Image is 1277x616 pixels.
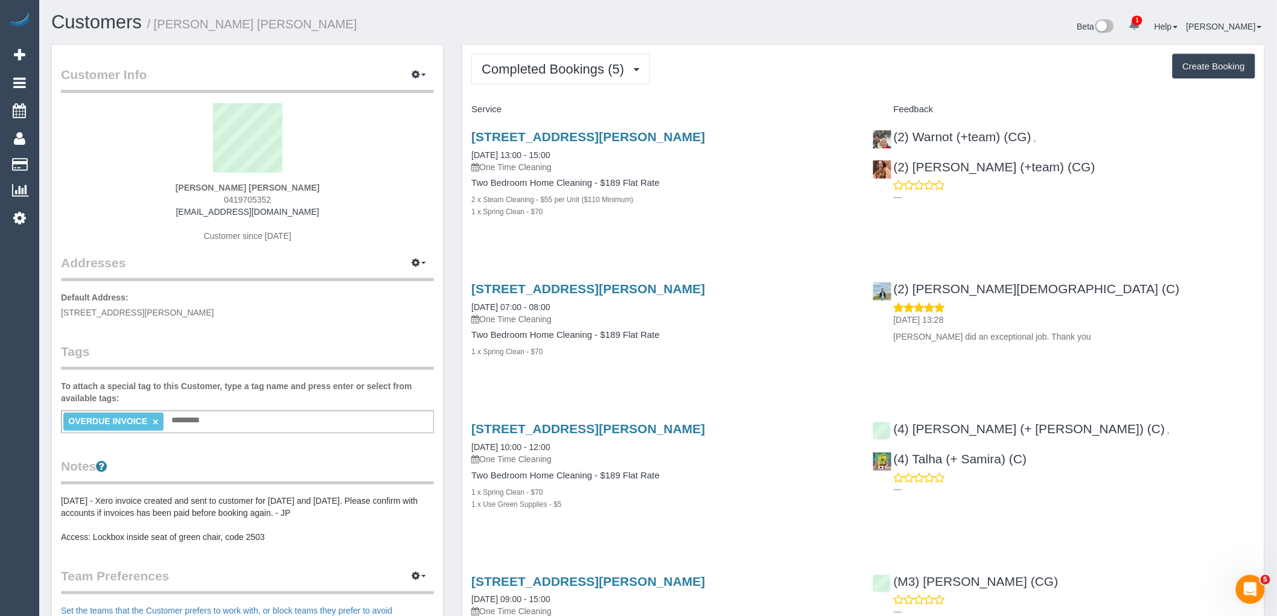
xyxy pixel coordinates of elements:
[61,567,434,594] legend: Team Preferences
[153,417,158,427] a: ×
[1154,22,1178,31] a: Help
[1132,16,1142,25] span: 1
[471,500,561,509] small: 1 x Use Green Supplies - $5
[471,488,543,497] small: 1 x Spring Clean - $70
[61,308,214,317] span: [STREET_ADDRESS][PERSON_NAME]
[7,12,31,29] img: Automaid Logo
[61,606,392,615] a: Set the teams that the Customer prefers to work with, or block teams they prefer to avoid
[873,452,1027,466] a: (4) Talha (+ Samira) (C)
[873,104,1255,115] h4: Feedback
[1173,54,1255,79] button: Create Booking
[471,594,550,604] a: [DATE] 09:00 - 15:00
[176,207,319,217] a: [EMAIL_ADDRESS][DOMAIN_NAME]
[873,574,1059,588] a: (M3) [PERSON_NAME] (CG)
[1077,22,1115,31] a: Beta
[147,17,357,31] small: / [PERSON_NAME] [PERSON_NAME]
[471,161,854,173] p: One Time Cleaning
[1167,425,1170,435] span: ,
[471,302,550,312] a: [DATE] 07:00 - 08:00
[471,348,543,356] small: 1 x Spring Clean - $70
[1123,12,1146,39] a: 1
[471,422,705,436] a: [STREET_ADDRESS][PERSON_NAME]
[894,191,1255,203] p: ---
[471,453,854,465] p: One Time Cleaning
[471,208,543,216] small: 1 x Spring Clean - $70
[224,195,271,205] span: 0419705352
[61,66,434,93] legend: Customer Info
[873,282,1180,296] a: (2) [PERSON_NAME][DEMOGRAPHIC_DATA] (C)
[1094,19,1114,35] img: New interface
[471,195,633,204] small: 2 x Steam Cleaning - $55 per Unit ($110 Minimum)
[51,11,142,33] a: Customers
[873,160,891,179] img: (2) Maria (+team) (CG)
[873,422,1165,436] a: (4) [PERSON_NAME] (+ [PERSON_NAME]) (C)
[873,130,891,148] img: (2) Warnot (+team) (CG)
[471,313,854,325] p: One Time Cleaning
[873,282,891,300] img: (2) Raisul Islam (C)
[471,150,550,160] a: [DATE] 13:00 - 15:00
[482,62,630,77] span: Completed Bookings (5)
[61,495,434,543] pre: [DATE] - Xero invoice created and sent to customer for [DATE] and [DATE]. Please confirm with acc...
[61,457,434,484] legend: Notes
[176,183,320,192] strong: [PERSON_NAME] [PERSON_NAME]
[471,54,650,84] button: Completed Bookings (5)
[471,574,705,588] a: [STREET_ADDRESS][PERSON_NAME]
[1186,22,1262,31] a: [PERSON_NAME]
[471,178,854,188] h4: Two Bedroom Home Cleaning - $189 Flat Rate
[68,416,147,426] span: OVERDUE INVOICE
[1236,575,1265,604] iframe: Intercom live chat
[1261,575,1270,585] span: 5
[471,282,705,296] a: [STREET_ADDRESS][PERSON_NAME]
[471,130,705,144] a: [STREET_ADDRESS][PERSON_NAME]
[894,483,1255,495] p: ---
[61,343,434,370] legend: Tags
[873,130,1032,144] a: (2) Warnot (+team) (CG)
[61,380,434,404] label: To attach a special tag to this Customer, type a tag name and press enter or select from availabl...
[204,231,291,241] span: Customer since [DATE]
[873,160,1095,174] a: (2) [PERSON_NAME] (+team) (CG)
[471,471,854,481] h4: Two Bedroom Home Cleaning - $189 Flat Rate
[61,291,129,303] label: Default Address:
[471,104,854,115] h4: Service
[471,442,550,452] a: [DATE] 10:00 - 12:00
[894,314,1255,326] p: [DATE] 13:28
[873,452,891,471] img: (4) Talha (+ Samira) (C)
[1034,133,1036,143] span: ,
[471,330,854,340] h4: Two Bedroom Home Cleaning - $189 Flat Rate
[894,331,1255,343] p: [PERSON_NAME] did an exceptional job. Thank you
